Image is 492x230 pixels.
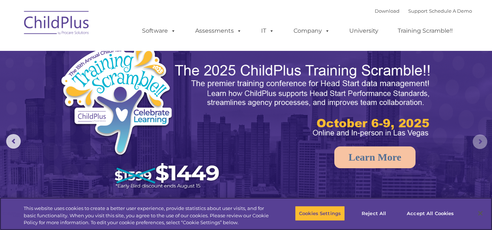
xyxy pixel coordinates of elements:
a: University [342,24,386,38]
button: Close [472,205,488,221]
button: Cookies Settings [295,206,345,221]
a: Training Scramble!! [390,24,460,38]
button: Accept All Cookies [403,206,458,221]
a: IT [254,24,282,38]
img: ChildPlus by Procare Solutions [20,6,93,42]
a: Learn More [334,146,416,168]
a: Assessments [188,24,249,38]
span: Phone number [101,78,132,83]
div: This website uses cookies to create a better user experience, provide statistics about user visit... [24,205,271,226]
a: Support [408,8,428,14]
span: Last name [101,48,123,53]
a: Company [286,24,337,38]
a: Download [375,8,399,14]
a: Software [135,24,183,38]
button: Reject All [351,206,397,221]
a: Schedule A Demo [429,8,472,14]
font: | [375,8,472,14]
